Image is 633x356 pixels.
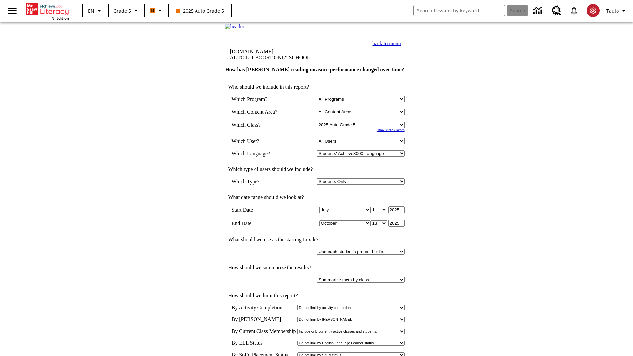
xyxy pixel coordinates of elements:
a: How has [PERSON_NAME] reading measure performance changed over time? [225,67,404,72]
a: Show More Classes [377,128,405,132]
span: Tauto [606,7,619,14]
td: How should we summarize the results? [225,265,404,271]
td: End Date [231,220,289,227]
td: Which Class? [231,122,289,128]
td: Which Program? [231,96,289,102]
div: Home [26,2,69,21]
td: Which User? [231,138,289,144]
td: Who should we include in this report? [225,84,404,90]
a: Data Center [529,2,548,20]
span: B [151,6,154,15]
button: Grade: Grade 5, Select a grade [111,5,142,16]
a: Resource Center, Will open in new tab [548,2,565,19]
td: Start Date [231,206,289,213]
button: Boost Class color is orange. Change class color [147,5,166,16]
a: Notifications [565,2,583,19]
td: [DOMAIN_NAME] - [230,49,335,61]
img: header [225,24,244,30]
nobr: Which Content Area? [231,109,277,115]
td: Which Language? [231,150,289,157]
button: Language: EN, Select a language [85,5,106,16]
nobr: AUTO LIT BOOST ONLY SCHOOL [230,55,310,60]
input: search field [414,5,505,16]
td: By Activity Completion [231,305,296,311]
button: Open side menu [3,1,22,20]
td: What date range should we look at? [225,194,404,200]
span: Grade 5 [113,7,131,14]
td: How should we limit this report? [225,293,404,299]
a: back to menu [373,41,401,46]
button: Select a new avatar [583,2,604,19]
span: EN [88,7,94,14]
span: NJ Edition [51,16,69,21]
button: Profile/Settings [604,5,630,16]
span: 2025 Auto Grade 5 [176,7,224,14]
td: By Current Class Membership [231,328,296,334]
td: Which type of users should we include? [225,166,404,172]
img: avatar image [587,4,600,17]
td: Which Type? [231,178,289,185]
td: By [PERSON_NAME] [231,316,296,322]
td: What should we use as the starting Lexile? [225,237,404,243]
td: By ELL Status [231,340,296,346]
